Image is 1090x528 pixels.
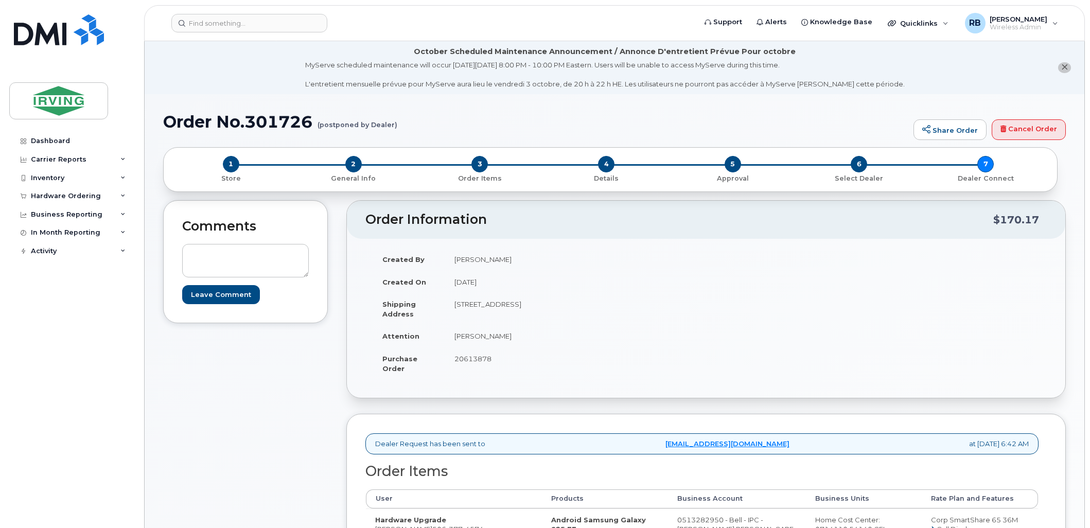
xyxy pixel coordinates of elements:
[294,174,413,183] p: General Info
[176,174,286,183] p: Store
[382,255,425,263] strong: Created By
[382,332,419,340] strong: Attention
[182,285,260,304] input: Leave Comment
[598,156,614,172] span: 4
[670,172,796,183] a: 5 Approval
[382,278,426,286] strong: Created On
[454,355,491,363] span: 20613878
[796,172,923,183] a: 6 Select Dealer
[365,433,1039,454] div: Dealer Request has been sent to at [DATE] 6:42 AM
[382,355,417,373] strong: Purchase Order
[806,489,922,508] th: Business Units
[163,113,908,131] h1: Order No.301726
[375,516,446,524] strong: Hardware Upgrade
[445,293,698,325] td: [STREET_ADDRESS]
[665,439,789,449] a: [EMAIL_ADDRESS][DOMAIN_NAME]
[913,119,987,140] a: Share Order
[414,46,796,57] div: October Scheduled Maintenance Announcement / Annonce D'entretient Prévue Pour octobre
[416,172,543,183] a: 3 Order Items
[365,213,993,227] h2: Order Information
[668,489,806,508] th: Business Account
[420,174,539,183] p: Order Items
[992,119,1066,140] a: Cancel Order
[993,210,1039,230] div: $170.17
[800,174,919,183] p: Select Dealer
[851,156,867,172] span: 6
[382,300,416,318] strong: Shipping Address
[365,464,1039,479] h2: Order Items
[445,271,698,293] td: [DATE]
[547,174,665,183] p: Details
[290,172,417,183] a: 2 General Info
[172,172,290,183] a: 1 Store
[182,219,309,234] h2: Comments
[366,489,542,508] th: User
[318,113,397,129] small: (postponed by Dealer)
[445,248,698,271] td: [PERSON_NAME]
[922,489,1038,508] th: Rate Plan and Features
[305,60,905,89] div: MyServe scheduled maintenance will occur [DATE][DATE] 8:00 PM - 10:00 PM Eastern. Users will be u...
[674,174,792,183] p: Approval
[542,489,667,508] th: Products
[1058,62,1071,73] button: close notification
[345,156,362,172] span: 2
[445,325,698,347] td: [PERSON_NAME]
[223,156,239,172] span: 1
[543,172,670,183] a: 4 Details
[725,156,741,172] span: 5
[471,156,488,172] span: 3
